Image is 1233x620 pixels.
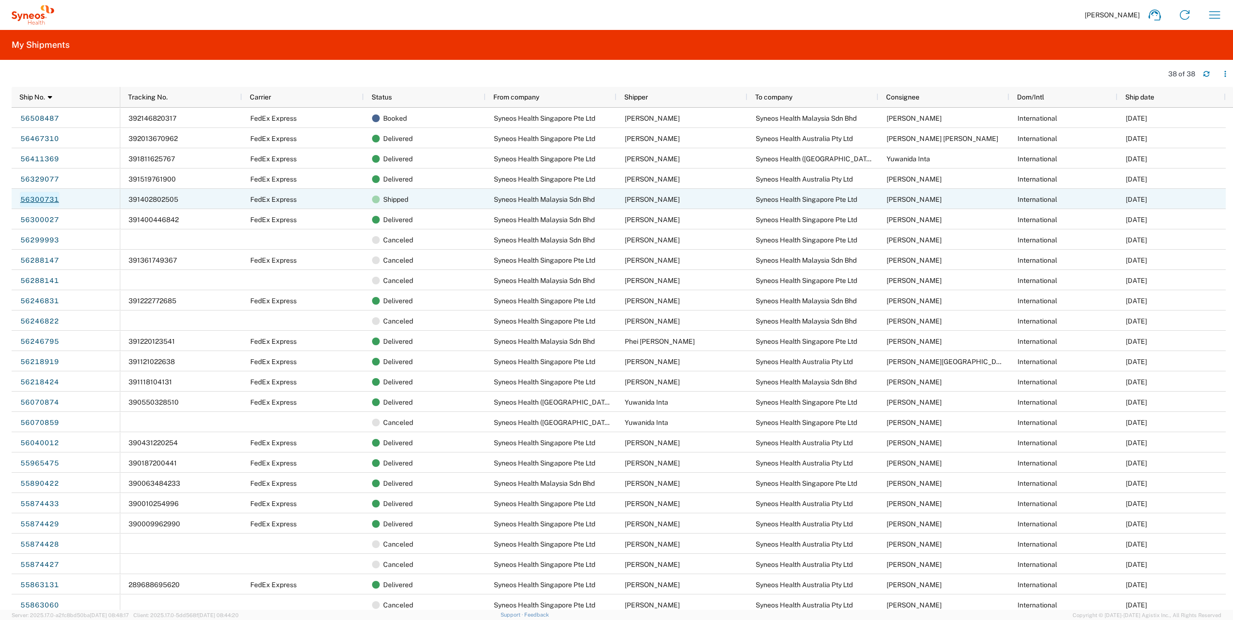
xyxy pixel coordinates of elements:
a: 56329077 [20,171,59,187]
span: Syneos Health Australia Pty Ltd [756,540,853,548]
span: Ship date [1125,93,1154,101]
a: 55965475 [20,455,59,471]
span: Smriti Singh [887,459,942,467]
span: International [1018,601,1057,609]
a: 55863131 [20,577,59,592]
span: Syneos Health Singapore Pte Ltd [494,540,595,548]
span: Canceled [383,230,413,250]
span: Syneos Health Malaysia Sdn Bhd [494,479,595,487]
span: Yuwanida Inta [625,398,668,406]
span: 07/17/2025 [1126,378,1147,386]
span: 07/18/2025 [1126,358,1147,366]
span: International [1018,256,1057,264]
span: Arturo Medina [625,581,680,589]
span: Arturo Medina [625,358,680,366]
span: International [1018,378,1057,386]
span: Chor Hong Lim [887,317,942,325]
span: 07/30/2025 [1126,175,1147,183]
span: Valda Cross [887,439,942,447]
span: Syneos Health Singapore Pte Ltd [494,175,595,183]
span: Ship No. [19,93,45,101]
span: Delivered [383,372,413,392]
span: Naheela Lalee [887,500,942,507]
span: Yuwanida Inta [887,155,930,163]
span: 06/20/2025 [1126,459,1147,467]
span: 391222772685 [129,297,176,305]
span: Delivered [383,331,413,352]
a: 56040012 [20,435,59,451]
span: FedEx Express [250,135,297,142]
span: Syneos Health Singapore Pte Ltd [494,256,595,264]
span: Syneos Health Singapore Pte Ltd [494,581,595,589]
a: Support [501,612,525,618]
span: Arturo Medina [625,135,680,142]
span: 391400446842 [129,216,179,224]
span: Delivered [383,575,413,595]
span: 390010254996 [129,500,179,507]
span: Syneos Health Malaysia Sdn Bhd [756,378,857,386]
span: Wan Muhammad Khairul Shafiqzam [887,256,942,264]
span: FedEx Express [250,459,297,467]
span: Canceled [383,270,413,291]
span: From company [493,93,539,101]
span: Syneos Health Singapore Pte Ltd [756,419,857,426]
span: FedEx Express [250,479,297,487]
span: 390431220254 [129,439,178,447]
span: Arturo Medina [625,175,680,183]
span: Syneos Health Singapore Pte Ltd [494,114,595,122]
span: Shipper [624,93,648,101]
span: Arturo Medina [625,601,680,609]
a: 55874433 [20,496,59,511]
span: 06/16/2025 [1126,520,1147,528]
span: International [1018,520,1057,528]
a: 56288141 [20,273,59,288]
span: Arturo Medina [625,439,680,447]
a: 56218919 [20,354,59,369]
a: 56070859 [20,415,59,430]
span: 07/24/2025 [1126,338,1147,345]
span: 391121022638 [129,358,175,366]
span: FedEx Express [250,378,297,386]
span: FedEx Express [250,175,297,183]
span: Canceled [383,554,413,575]
span: Yuwanida Inta [625,419,668,426]
span: Syneos Health Australia Pty Ltd [756,135,853,142]
span: Meaghan Sexton-Dhamu [887,358,1011,366]
span: Phei Lin Ong [625,338,695,345]
span: Zeena Al Badran [887,561,942,568]
a: 56218424 [20,374,59,390]
span: 390187200441 [129,459,177,467]
span: 07/22/2025 [1126,297,1147,305]
span: FedEx Express [250,439,297,447]
span: International [1018,459,1057,467]
span: Arturo Medina [887,196,942,203]
span: Raheela Tabasum [887,175,942,183]
span: 390550328510 [129,398,179,406]
span: 08/12/2025 [1126,135,1147,142]
span: Booked [383,108,407,128]
span: 06/12/2025 [1126,581,1147,589]
span: Copyright © [DATE]-[DATE] Agistix Inc., All Rights Reserved [1073,611,1221,620]
span: Syneos Health (Thailand) Limited [494,398,637,406]
span: Arturo Medina [625,114,680,122]
a: 55874429 [20,516,59,532]
span: International [1018,216,1057,224]
span: Syneos Health Singapore Pte Ltd [756,236,857,244]
span: Chor Hong Lim [887,297,942,305]
span: 07/28/2025 [1126,236,1147,244]
span: Syneos Health Singapore Pte Ltd [756,338,857,345]
span: Syneos Health Singapore Pte Ltd [494,378,595,386]
span: FedEx Express [250,216,297,224]
span: Syneos Health Malaysia Sdn Bhd [494,277,595,284]
a: 56467310 [20,131,59,146]
span: Syneos Health Malaysia Sdn Bhd [494,196,595,203]
span: 391361749367 [129,256,177,264]
span: 06/16/2025 [1126,561,1147,568]
a: 56300731 [20,192,59,207]
span: Chor Hong Lim [625,236,680,244]
span: Canceled [383,534,413,554]
span: Arturo Medina [625,540,680,548]
span: Delivered [383,493,413,514]
span: 06/16/2025 [1126,500,1147,507]
span: Arturo Medina [625,297,680,305]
